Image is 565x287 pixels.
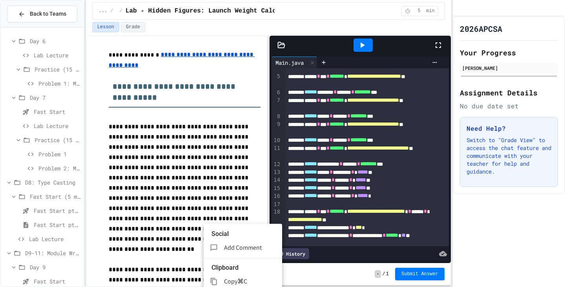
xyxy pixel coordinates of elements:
[460,101,558,111] div: No due date set
[272,121,281,137] div: 9
[92,22,119,32] button: Lesson
[413,8,425,14] span: 5
[272,185,281,192] div: 15
[426,8,435,14] span: min
[34,221,80,229] span: Fast Start pt.2
[272,201,281,208] div: 17
[30,10,66,18] span: Back to Teams
[273,248,309,259] div: History
[29,235,80,243] span: Lab Lecture
[34,207,80,215] span: Fast Start pt.1
[237,277,247,286] p: ⌘C
[211,261,282,274] li: Clipboard
[460,87,558,98] h2: Assignment Details
[467,124,551,133] h3: Need Help?
[121,22,145,32] button: Grade
[460,23,502,34] h1: 2026APCSA
[224,277,237,285] span: Copy
[25,178,80,186] span: D8: Type Casting
[272,144,281,161] div: 11
[272,89,281,97] div: 6
[386,271,389,277] span: 1
[224,243,262,252] span: Add Comment
[120,8,122,14] span: /
[401,271,438,277] span: Submit Answer
[30,192,80,201] span: Fast Start (5 mins)
[30,93,80,102] span: Day 7
[467,136,551,175] p: Switch to "Grade View" to access the chat feature and communicate with your teacher for help and ...
[30,263,80,271] span: Day 9
[126,6,299,16] span: Lab - Hidden Figures: Launch Weight Calculator
[35,65,80,73] span: Practice (15 mins)
[38,150,80,158] span: Problem 1
[110,8,113,14] span: /
[272,137,281,144] div: 10
[383,271,385,277] span: /
[35,136,80,144] span: Practice (15 mins)
[272,73,281,89] div: 5
[34,51,80,59] span: Lab Lecture
[30,37,80,45] span: Day 6
[460,47,558,58] h2: Your Progress
[272,176,281,184] div: 14
[99,8,108,14] span: ...
[38,164,80,172] span: Problem 2: Mission Resource Calculator
[272,192,281,200] div: 16
[272,208,281,224] div: 18
[272,113,281,121] div: 8
[375,270,381,278] span: -
[462,64,556,71] div: [PERSON_NAME]
[272,97,281,113] div: 7
[38,79,80,88] span: Problem 1: Mission Status Display
[272,58,308,67] div: Main.java
[272,161,281,168] div: 12
[25,249,80,257] span: D9-11: Module Wrap Up
[34,277,80,285] span: Fast Start
[272,168,281,176] div: 13
[211,228,282,240] li: Social
[34,122,80,130] span: Lab Lecture
[34,108,80,116] span: Fast Start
